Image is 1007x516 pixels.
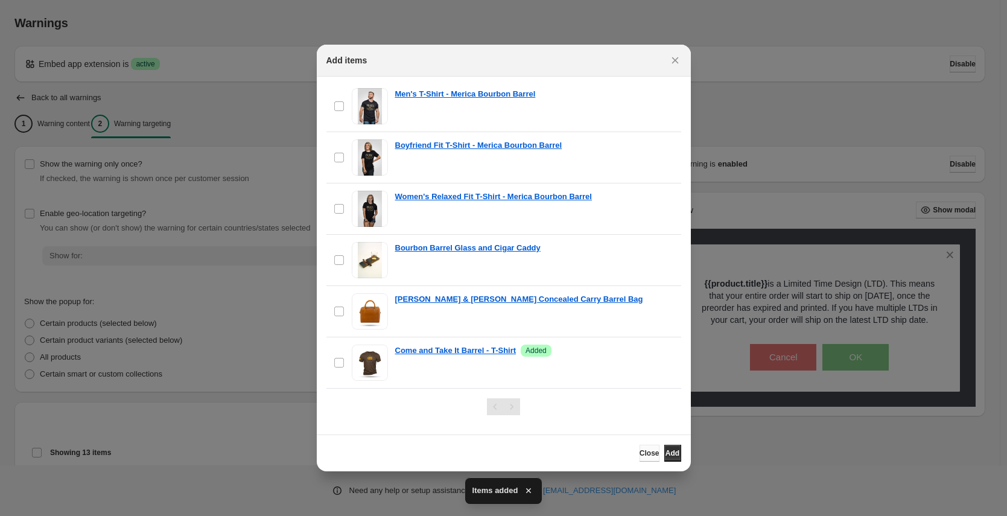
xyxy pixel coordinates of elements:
[640,445,659,462] button: Close
[395,88,536,100] a: Men's T-Shirt - Merica Bourbon Barrel
[667,52,684,69] button: Close
[395,242,541,254] a: Bourbon Barrel Glass and Cigar Caddy
[640,448,659,458] span: Close
[395,139,562,151] a: Boyfriend Fit T-Shirt - Merica Bourbon Barrel
[395,191,592,203] a: Women's Relaxed Fit T-Shirt - Merica Bourbon Barrel
[395,293,643,305] a: [PERSON_NAME] & [PERSON_NAME] Concealed Carry Barrel Bag
[472,485,518,497] span: Items added
[664,445,681,462] button: Add
[666,448,679,458] span: Add
[526,346,547,355] span: Added
[395,345,516,357] a: Come and Take It Barrel - T-Shirt
[487,398,520,415] nav: Pagination
[326,54,367,66] h2: Add items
